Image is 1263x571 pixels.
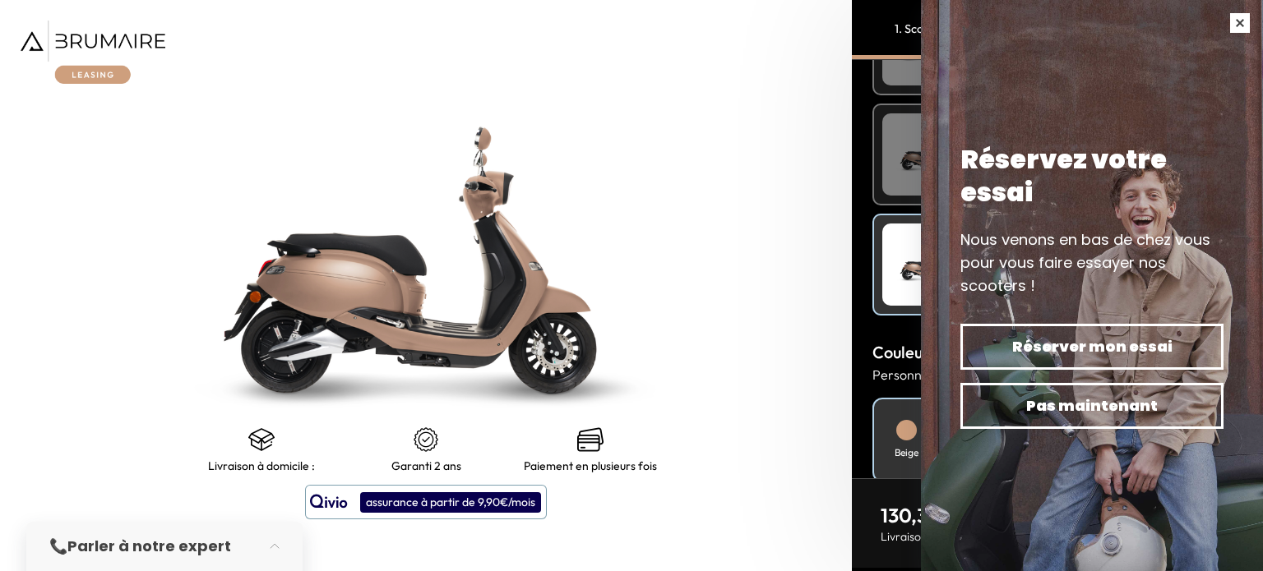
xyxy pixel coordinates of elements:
div: assurance à partir de 9,90€/mois [360,492,541,513]
img: logo qivio [310,492,348,512]
h4: Beige [895,445,918,460]
img: credit-cards.png [577,426,604,453]
img: Brumaire Leasing [21,21,165,84]
img: certificat-de-garantie.png [413,426,439,453]
p: Livraison à domicile : [208,459,315,472]
img: Scooter Leasing [882,223,965,306]
button: assurance à partir de 9,90€/mois [305,485,547,519]
p: Personnalisez la couleur de votre scooter : [872,365,1242,385]
img: shipping.png [248,426,275,453]
p: Garanti 2 ans [391,459,461,472]
p: Livraison estimée : [881,528,1015,545]
p: Paiement en plusieurs fois [524,459,657,472]
img: Scooter Leasing [882,113,965,196]
h3: Couleur [872,340,1242,365]
p: 130,3 € / mois [881,502,1015,528]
